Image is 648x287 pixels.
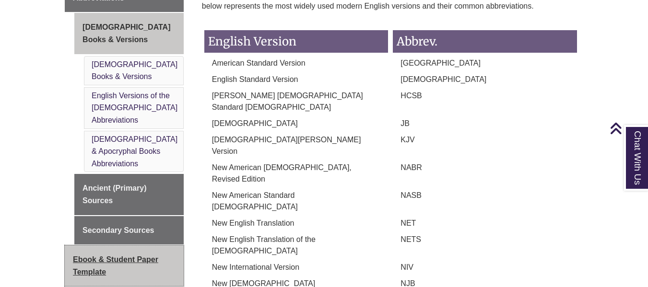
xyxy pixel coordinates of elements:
[73,255,158,276] span: Ebook & Student Paper Template
[204,190,389,213] p: New American Standard [DEMOGRAPHIC_DATA]
[610,122,646,135] a: Back to Top
[74,13,184,54] a: [DEMOGRAPHIC_DATA] Books & Versions
[393,234,577,245] p: NETS
[74,216,184,245] a: Secondary Sources
[204,30,389,53] h3: English Version
[393,118,577,129] p: JB
[393,30,577,53] h3: Abbrev.
[204,90,389,113] p: [PERSON_NAME] [DEMOGRAPHIC_DATA] Standard [DEMOGRAPHIC_DATA]
[393,57,577,69] p: [GEOGRAPHIC_DATA]
[393,218,577,229] p: NET
[92,60,177,81] a: [DEMOGRAPHIC_DATA] Books & Versions
[204,218,389,229] p: New English Translation
[204,57,389,69] p: American Standard Version
[92,92,177,124] a: English Versions of the [DEMOGRAPHIC_DATA] Abbreviations
[204,234,389,257] p: New English Translation of the [DEMOGRAPHIC_DATA]
[204,262,389,273] p: New International Version
[393,90,577,102] p: HCSB
[65,245,184,286] a: Ebook & Student Paper Template
[393,74,577,85] p: [DEMOGRAPHIC_DATA]
[74,174,184,215] a: Ancient (Primary) Sources
[92,135,177,168] a: [DEMOGRAPHIC_DATA] & Apocryphal Books Abbreviations
[204,162,389,185] p: New American [DEMOGRAPHIC_DATA], Revised Edition
[393,190,577,201] p: NASB
[393,262,577,273] p: NIV
[393,134,577,146] p: KJV
[204,134,389,157] p: [DEMOGRAPHIC_DATA][PERSON_NAME] Version
[204,74,389,85] p: English Standard Version
[204,118,389,129] p: [DEMOGRAPHIC_DATA]
[393,162,577,173] p: NABR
